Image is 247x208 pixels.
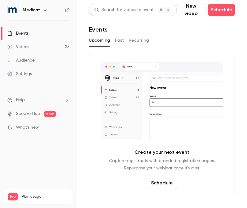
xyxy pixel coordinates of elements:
h1: Events [89,26,108,33]
span: What's new [16,124,39,131]
div: Events [7,30,28,36]
div: Search for videos or events [94,7,155,13]
button: Upcoming [89,36,110,45]
span: Plan usage [22,194,69,199]
button: Recurring [129,36,149,45]
button: Past [115,36,124,45]
button: Schedule [208,4,235,16]
li: help-dropdown-opener [7,97,69,103]
span: Help [16,97,25,103]
button: Schedule [146,177,178,189]
p: Capture registrants with branded registration pages. Repurpose your webinar once it's over. [109,157,215,172]
a: SpeakerHub [16,111,40,117]
button: New video [177,4,205,16]
p: Create your next event [135,149,189,156]
div: Audience [7,57,35,63]
span: Pro [8,193,18,200]
span: new [44,111,56,117]
div: Videos [7,44,29,50]
h6: Medicat [23,7,40,13]
img: Medicat [8,5,17,15]
div: Settings [7,71,32,77]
